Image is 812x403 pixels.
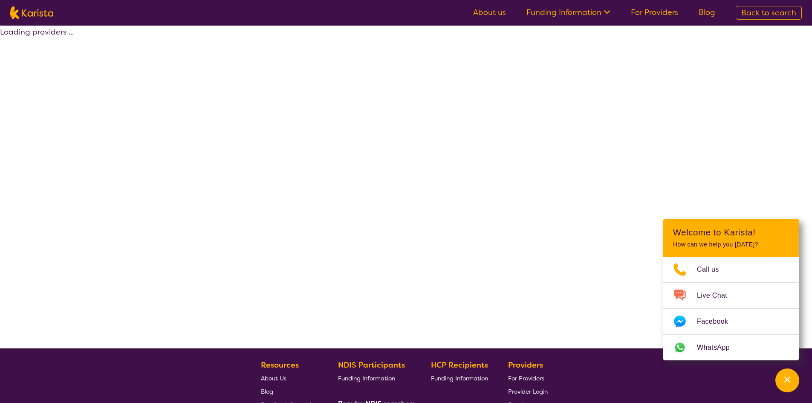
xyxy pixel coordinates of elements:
a: Back to search [736,6,802,20]
span: Funding Information [338,374,395,382]
a: Funding Information [526,7,610,17]
span: Facebook [697,315,738,328]
a: Blog [261,385,318,398]
button: Channel Menu [775,368,799,392]
a: Blog [699,7,715,17]
a: About Us [261,371,318,385]
h2: Welcome to Karista! [673,227,789,238]
img: Karista logo [10,6,53,19]
a: Funding Information [431,371,488,385]
span: Funding Information [431,374,488,382]
span: About Us [261,374,286,382]
a: For Providers [631,7,678,17]
span: Provider Login [508,388,548,395]
a: About us [473,7,506,17]
span: Call us [697,263,729,276]
span: Back to search [741,8,796,18]
a: Provider Login [508,385,548,398]
b: Resources [261,360,299,370]
b: Providers [508,360,543,370]
b: NDIS Participants [338,360,405,370]
a: Funding Information [338,371,411,385]
span: WhatsApp [697,341,740,354]
span: Blog [261,388,273,395]
div: Channel Menu [663,219,799,360]
span: Live Chat [697,289,737,302]
a: Web link opens in a new tab. [663,335,799,360]
b: HCP Recipients [431,360,488,370]
p: How can we help you [DATE]? [673,241,789,248]
span: For Providers [508,374,544,382]
a: For Providers [508,371,548,385]
ul: Choose channel [663,257,799,360]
